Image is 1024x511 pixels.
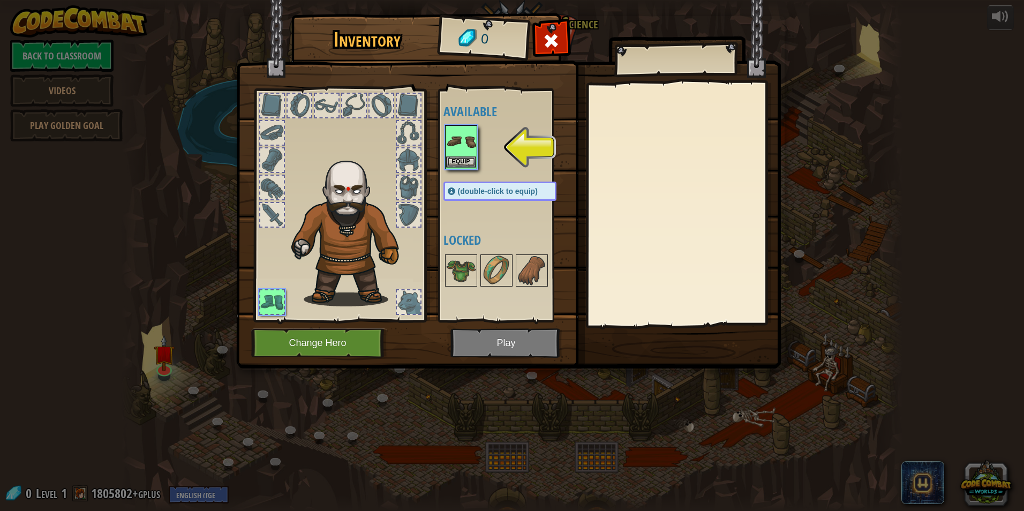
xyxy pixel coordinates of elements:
[299,28,435,51] h1: Inventory
[517,255,547,285] img: portrait.png
[446,255,476,285] img: portrait.png
[443,104,578,118] h4: Available
[458,187,538,196] span: (double-click to equip)
[286,151,417,306] img: goliath_hair.png
[446,126,476,156] img: portrait.png
[480,29,489,49] span: 0
[443,233,578,247] h4: Locked
[481,255,511,285] img: portrait.png
[251,328,387,358] button: Change Hero
[446,156,476,168] button: Equip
